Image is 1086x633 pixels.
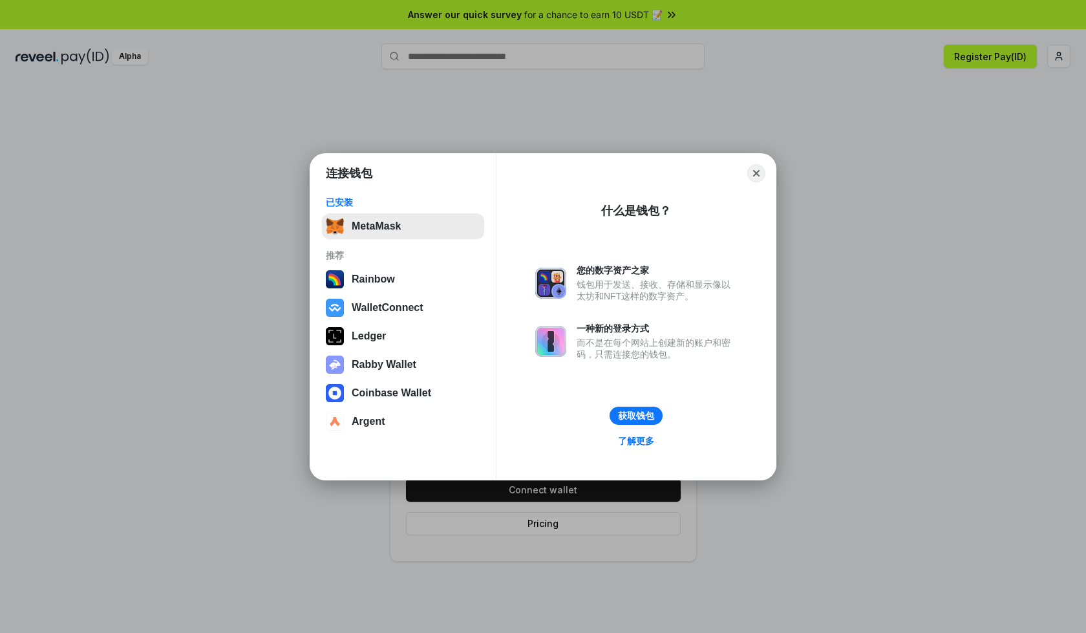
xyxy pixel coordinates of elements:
[535,326,566,357] img: svg+xml,%3Csvg%20xmlns%3D%22http%3A%2F%2Fwww.w3.org%2F2000%2Fsvg%22%20fill%3D%22none%22%20viewBox...
[352,359,416,370] div: Rabby Wallet
[747,164,765,182] button: Close
[577,279,737,302] div: 钱包用于发送、接收、存储和显示像以太坊和NFT这样的数字资产。
[618,435,654,447] div: 了解更多
[618,410,654,422] div: 获取钱包
[326,217,344,235] img: svg+xml,%3Csvg%20fill%3D%22none%22%20height%3D%2233%22%20viewBox%3D%220%200%2035%2033%22%20width%...
[352,302,423,314] div: WalletConnect
[610,433,662,449] a: 了解更多
[322,295,484,321] button: WalletConnect
[322,323,484,349] button: Ledger
[610,407,663,425] button: 获取钱包
[352,387,431,399] div: Coinbase Wallet
[326,356,344,374] img: svg+xml,%3Csvg%20xmlns%3D%22http%3A%2F%2Fwww.w3.org%2F2000%2Fsvg%22%20fill%3D%22none%22%20viewBox...
[326,384,344,402] img: svg+xml,%3Csvg%20width%3D%2228%22%20height%3D%2228%22%20viewBox%3D%220%200%2028%2028%22%20fill%3D...
[535,268,566,299] img: svg+xml,%3Csvg%20xmlns%3D%22http%3A%2F%2Fwww.w3.org%2F2000%2Fsvg%22%20fill%3D%22none%22%20viewBox...
[326,270,344,288] img: svg+xml,%3Csvg%20width%3D%22120%22%20height%3D%22120%22%20viewBox%3D%220%200%20120%20120%22%20fil...
[352,416,385,427] div: Argent
[326,166,372,181] h1: 连接钱包
[326,250,480,261] div: 推荐
[322,380,484,406] button: Coinbase Wallet
[577,264,737,276] div: 您的数字资产之家
[326,327,344,345] img: svg+xml,%3Csvg%20xmlns%3D%22http%3A%2F%2Fwww.w3.org%2F2000%2Fsvg%22%20width%3D%2228%22%20height%3...
[322,213,484,239] button: MetaMask
[601,203,671,219] div: 什么是钱包？
[577,323,737,334] div: 一种新的登录方式
[322,409,484,435] button: Argent
[352,274,395,285] div: Rainbow
[326,299,344,317] img: svg+xml,%3Csvg%20width%3D%2228%22%20height%3D%2228%22%20viewBox%3D%220%200%2028%2028%22%20fill%3D...
[326,197,480,208] div: 已安装
[352,220,401,232] div: MetaMask
[322,266,484,292] button: Rainbow
[326,413,344,431] img: svg+xml,%3Csvg%20width%3D%2228%22%20height%3D%2228%22%20viewBox%3D%220%200%2028%2028%22%20fill%3D...
[577,337,737,360] div: 而不是在每个网站上创建新的账户和密码，只需连接您的钱包。
[322,352,484,378] button: Rabby Wallet
[352,330,386,342] div: Ledger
